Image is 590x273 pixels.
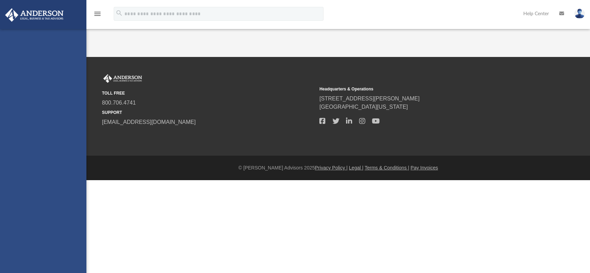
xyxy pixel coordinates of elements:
small: Headquarters & Operations [319,86,532,92]
a: [STREET_ADDRESS][PERSON_NAME] [319,96,420,101]
a: Privacy Policy | [315,165,348,170]
a: Legal | [349,165,364,170]
a: menu [93,13,102,18]
i: search [115,9,123,17]
small: TOLL FREE [102,90,315,96]
a: [EMAIL_ADDRESS][DOMAIN_NAME] [102,119,196,125]
img: Anderson Advisors Platinum Portal [102,74,143,83]
img: User Pic [574,9,585,19]
a: 800.706.4741 [102,100,136,106]
a: Terms & Conditions | [365,165,409,170]
small: SUPPORT [102,109,315,116]
i: menu [93,10,102,18]
a: [GEOGRAPHIC_DATA][US_STATE] [319,104,408,110]
div: © [PERSON_NAME] Advisors 2025 [86,164,590,172]
img: Anderson Advisors Platinum Portal [3,8,66,22]
a: Pay Invoices [411,165,438,170]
